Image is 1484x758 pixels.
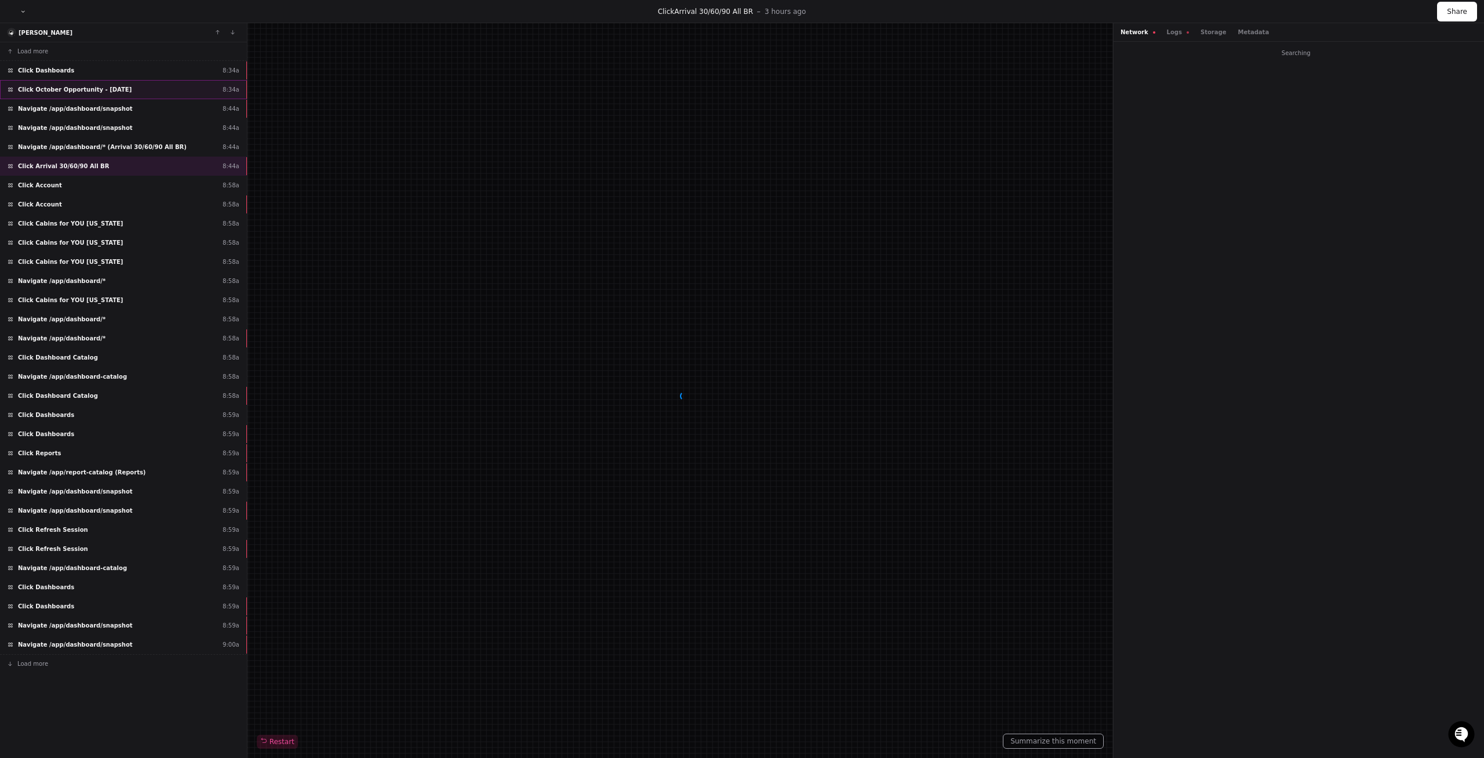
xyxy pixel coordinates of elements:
span: Navigate /app/dashboard/snapshot [18,487,133,496]
div: 8:44a [223,104,239,113]
span: Click Dashboard Catalog [18,353,98,362]
div: 8:59a [223,411,239,419]
div: 8:58a [223,200,239,209]
span: Click Dashboards [18,411,74,419]
span: Navigate /app/dashboard/snapshot [18,621,133,630]
a: [PERSON_NAME] [19,30,72,36]
span: Click Account [18,200,62,209]
div: 8:59a [223,545,239,553]
span: Navigate /app/dashboard/snapshot [18,104,133,113]
a: Powered byPylon [82,121,140,130]
span: Pylon [115,122,140,130]
span: Click [658,8,675,16]
div: 8:44a [223,162,239,171]
span: Click Dashboards [18,66,74,75]
div: 8:34a [223,66,239,75]
div: 8:44a [223,143,239,151]
div: 8:34a [223,85,239,94]
span: Click Dashboards [18,602,74,611]
span: Navigate /app/dashboard/* [18,277,106,285]
span: Navigate /app/dashboard-catalog [18,372,127,381]
div: We're available if you need us! [39,98,147,107]
span: Click Cabins for YOU [US_STATE] [18,238,123,247]
div: 8:58a [223,181,239,190]
span: Click October Opportunity - [DATE] [18,85,132,94]
span: Navigate /app/dashboard/snapshot [18,640,133,649]
span: Click Refresh Session [18,525,88,534]
img: 1736555170064-99ba0984-63c1-480f-8ee9-699278ef63ed [12,86,32,107]
span: Click Cabins for YOU [US_STATE] [18,296,123,304]
span: Load more [17,47,48,56]
div: 8:59a [223,506,239,515]
div: 8:59a [223,430,239,438]
div: 8:59a [223,602,239,611]
div: 9:00a [223,640,239,649]
div: 8:58a [223,315,239,324]
div: 8:59a [223,487,239,496]
div: 8:58a [223,277,239,285]
button: Summarize this moment [1003,734,1104,749]
span: Click Dashboards [18,430,74,438]
div: 8:44a [223,124,239,132]
span: Arrival 30/60/90 All BR [674,8,753,16]
div: 8:59a [223,468,239,477]
button: Metadata [1238,28,1269,37]
div: 8:58a [223,219,239,228]
div: 8:58a [223,238,239,247]
img: 14.svg [8,29,16,37]
iframe: Open customer support [1447,720,1478,751]
button: Network [1121,28,1155,37]
div: 8:59a [223,449,239,458]
span: Navigate /app/dashboard/snapshot [18,506,133,515]
div: 8:58a [223,334,239,343]
div: 8:58a [223,391,239,400]
p: 3 hours ago [765,7,806,16]
button: Logs [1167,28,1189,37]
div: 8:58a [223,296,239,304]
button: Storage [1201,28,1226,37]
span: Click Account [18,181,62,190]
div: 8:59a [223,564,239,572]
span: Navigate /app/dashboard/* [18,315,106,324]
span: Navigate /app/dashboard/snapshot [18,124,133,132]
div: 8:58a [223,257,239,266]
div: Start new chat [39,86,190,98]
button: Restart [257,735,298,749]
div: Searching [1114,49,1484,57]
div: 8:58a [223,372,239,381]
span: Click Reports [18,449,61,458]
span: Load more [17,659,48,668]
div: 8:59a [223,583,239,592]
span: Navigate /app/dashboard/* [18,334,106,343]
span: Click Arrival 30/60/90 All BR [18,162,109,171]
img: PlayerZero [12,12,35,35]
span: Navigate /app/report-catalog (Reports) [18,468,146,477]
span: Click Cabins for YOU [US_STATE] [18,257,123,266]
div: Welcome [12,46,211,65]
span: Navigate /app/dashboard/* (Arrival 30/60/90 All BR) [18,143,187,151]
span: Restart [260,737,294,746]
button: Share [1437,2,1477,21]
div: 8:59a [223,525,239,534]
button: Start new chat [197,90,211,104]
span: Click Refresh Session [18,545,88,553]
span: Click Dashboards [18,583,74,592]
span: Click Dashboard Catalog [18,391,98,400]
div: 8:58a [223,353,239,362]
span: Click Cabins for YOU [US_STATE] [18,219,123,228]
span: Navigate /app/dashboard-catalog [18,564,127,572]
div: 8:59a [223,621,239,630]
